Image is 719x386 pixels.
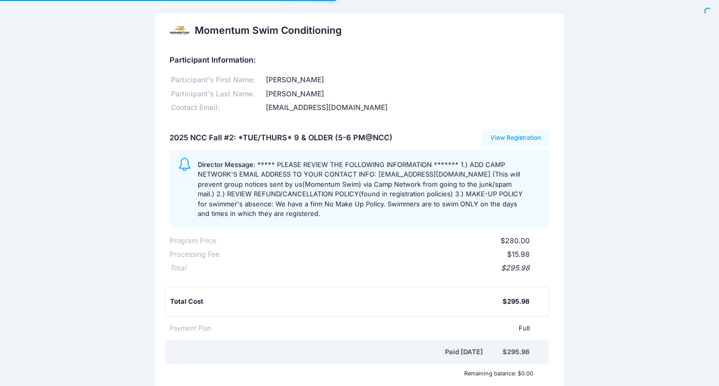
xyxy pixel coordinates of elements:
[170,89,264,99] div: Participant's Last Name:
[164,370,538,376] div: Remaining balance: $0.00
[501,236,530,245] span: $280.00
[211,323,530,334] div: Full
[503,347,529,357] div: $295.98
[198,160,255,169] span: Director Message:
[186,263,530,273] div: $295.98
[170,249,219,260] div: Processing Fee
[264,102,549,113] div: [EMAIL_ADDRESS][DOMAIN_NAME]
[170,75,264,85] div: Participant's First Name:
[172,347,503,357] div: Paid [DATE]
[170,102,264,113] div: Contact Email:
[503,297,529,307] div: $295.98
[264,89,549,99] div: [PERSON_NAME]
[195,25,342,36] h2: Momentum Swim Conditioning
[170,297,503,307] div: Total Cost
[170,134,393,143] h5: 2025 NCC Fall #2: *TUE/THURS* 9 & OLDER (5-6 PM@NCC)
[170,263,186,273] div: Total
[170,236,216,246] div: Program Price
[198,160,523,218] span: ***** PLEASE REVIEW THE FOLLOWING INFORMATION ******* 1.) ADD CAMP NETWORK'S EMAIL ADDRESS TO YOU...
[264,75,549,85] div: [PERSON_NAME]
[482,129,550,146] a: View Registration
[170,56,549,65] h5: Participant Information:
[219,249,530,260] div: $15.98
[170,323,211,334] div: Payment Plan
